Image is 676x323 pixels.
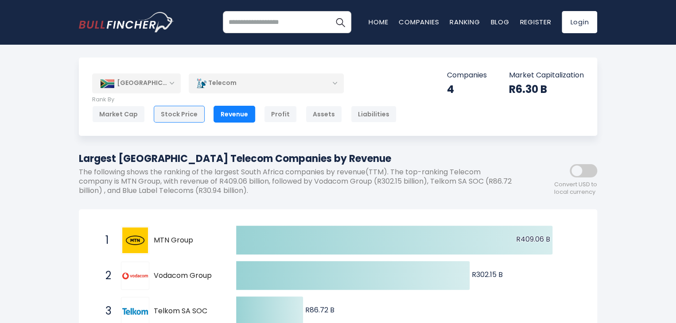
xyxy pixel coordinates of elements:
text: R409.06 B [516,234,550,244]
span: 1 [101,233,110,248]
div: 4 [447,82,487,96]
a: Ranking [450,17,480,27]
div: R6.30 B [509,82,584,96]
span: 2 [101,268,110,283]
p: Market Capitalization [509,71,584,80]
img: Telkom SA SOC [122,308,148,315]
div: Profit [264,106,297,123]
img: bullfincher logo [79,12,174,32]
span: 3 [101,304,110,319]
text: R86.72 B [305,305,334,315]
a: Home [369,17,388,27]
a: Blog [490,17,509,27]
span: Convert USD to local currency [554,181,597,196]
span: Telkom SA SOC [154,307,221,316]
div: [GEOGRAPHIC_DATA] [92,73,181,93]
p: Companies [447,71,487,80]
p: Rank By [92,96,396,104]
img: Vodacom Group [122,273,148,279]
div: Assets [306,106,342,123]
img: MTN Group [122,227,148,253]
span: Vodacom Group [154,271,221,281]
p: The following shows the ranking of the largest South Africa companies by revenue(TTM). The top-ra... [79,168,517,195]
a: Register [520,17,551,27]
div: Telecom [189,73,344,93]
div: Liabilities [351,106,396,123]
button: Search [329,11,351,33]
div: Revenue [214,106,255,123]
a: Login [562,11,597,33]
a: Companies [399,17,439,27]
a: Go to homepage [79,12,174,32]
h1: Largest [GEOGRAPHIC_DATA] Telecom Companies by Revenue [79,151,517,166]
text: R302.15 B [472,269,503,280]
span: MTN Group [154,236,221,245]
div: Stock Price [154,106,205,123]
div: Market Cap [92,106,145,123]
